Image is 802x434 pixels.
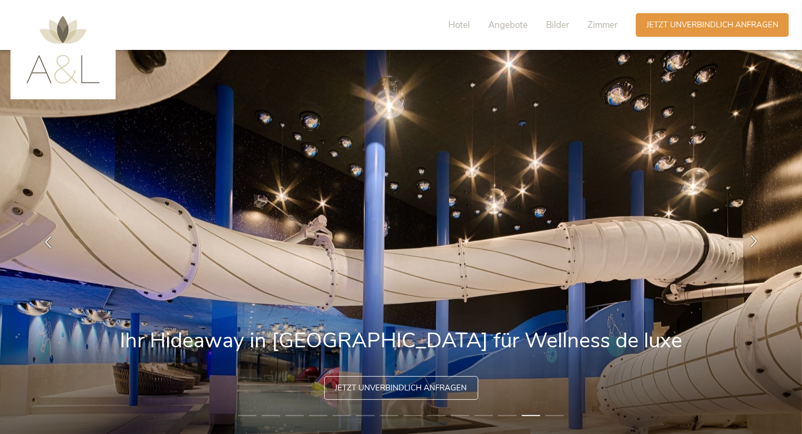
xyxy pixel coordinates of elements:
[488,19,528,31] span: Angebote
[448,19,470,31] span: Hotel
[335,383,467,394] span: Jetzt unverbindlich anfragen
[646,19,778,30] span: Jetzt unverbindlich anfragen
[26,16,100,84] img: AMONTI & LUNARIS Wellnessresort
[588,19,618,31] span: Zimmer
[546,19,569,31] span: Bilder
